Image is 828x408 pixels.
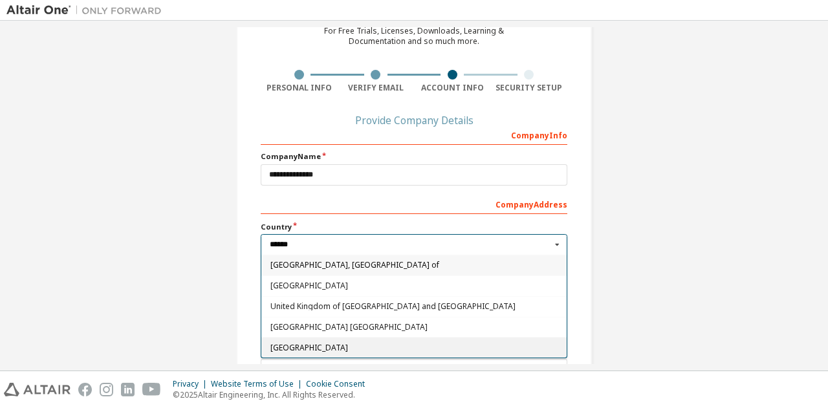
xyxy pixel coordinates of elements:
img: linkedin.svg [121,383,135,396]
img: instagram.svg [100,383,113,396]
img: altair_logo.svg [4,383,71,396]
div: Account Info [414,83,491,93]
img: youtube.svg [142,383,161,396]
span: [GEOGRAPHIC_DATA] [270,282,558,290]
div: Cookie Consent [306,379,373,389]
div: Security Setup [491,83,568,93]
span: United Kingdom of [GEOGRAPHIC_DATA] and [GEOGRAPHIC_DATA] [270,303,558,310]
div: Website Terms of Use [211,379,306,389]
div: Verify Email [338,83,415,93]
span: [GEOGRAPHIC_DATA], [GEOGRAPHIC_DATA] of [270,261,558,269]
div: Privacy [173,379,211,389]
div: Company Info [261,124,567,145]
label: Company Name [261,151,567,162]
img: facebook.svg [78,383,92,396]
span: [GEOGRAPHIC_DATA] [GEOGRAPHIC_DATA] [270,323,558,331]
label: Country [261,222,567,232]
div: For Free Trials, Licenses, Downloads, Learning & Documentation and so much more. [324,26,504,47]
p: © 2025 Altair Engineering, Inc. All Rights Reserved. [173,389,373,400]
img: Altair One [6,4,168,17]
div: Personal Info [261,83,338,93]
span: [GEOGRAPHIC_DATA] [270,344,558,352]
div: Provide Company Details [261,116,567,124]
div: Company Address [261,193,567,214]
